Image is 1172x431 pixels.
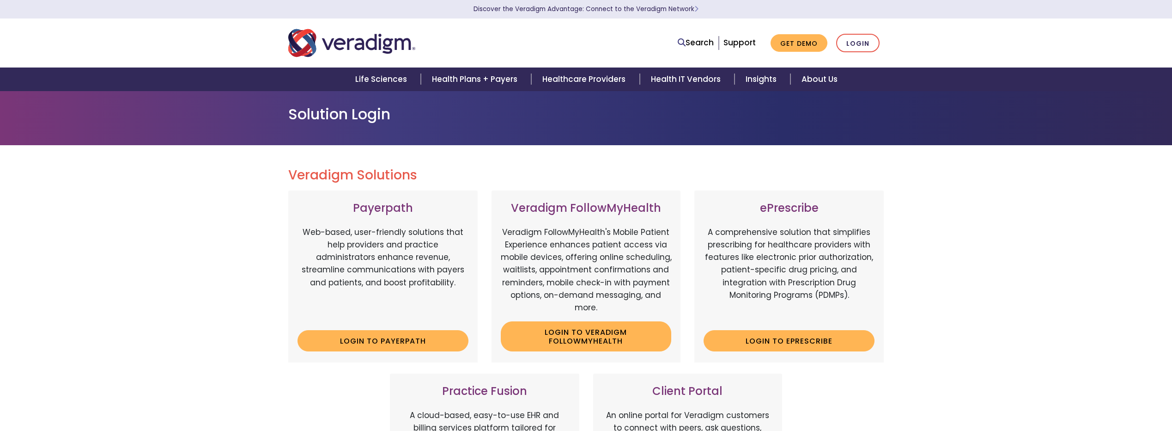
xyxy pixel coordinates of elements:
[474,5,698,13] a: Discover the Veradigm Advantage: Connect to the Veradigm NetworkLearn More
[298,226,468,323] p: Web-based, user-friendly solutions that help providers and practice administrators enhance revenu...
[704,202,874,215] h3: ePrescribe
[640,68,735,91] a: Health IT Vendors
[704,330,874,351] a: Login to ePrescribe
[836,34,880,53] a: Login
[288,167,884,183] h2: Veradigm Solutions
[531,68,639,91] a: Healthcare Providers
[678,37,714,49] a: Search
[344,68,421,91] a: Life Sciences
[501,226,672,314] p: Veradigm FollowMyHealth's Mobile Patient Experience enhances patient access via mobile devices, o...
[790,68,849,91] a: About Us
[501,202,672,215] h3: Veradigm FollowMyHealth
[771,34,827,52] a: Get Demo
[723,37,756,48] a: Support
[288,105,884,123] h1: Solution Login
[694,5,698,13] span: Learn More
[602,385,773,398] h3: Client Portal
[735,68,790,91] a: Insights
[288,28,415,58] img: Veradigm logo
[298,202,468,215] h3: Payerpath
[501,321,672,351] a: Login to Veradigm FollowMyHealth
[704,226,874,323] p: A comprehensive solution that simplifies prescribing for healthcare providers with features like ...
[421,68,531,91] a: Health Plans + Payers
[298,330,468,351] a: Login to Payerpath
[399,385,570,398] h3: Practice Fusion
